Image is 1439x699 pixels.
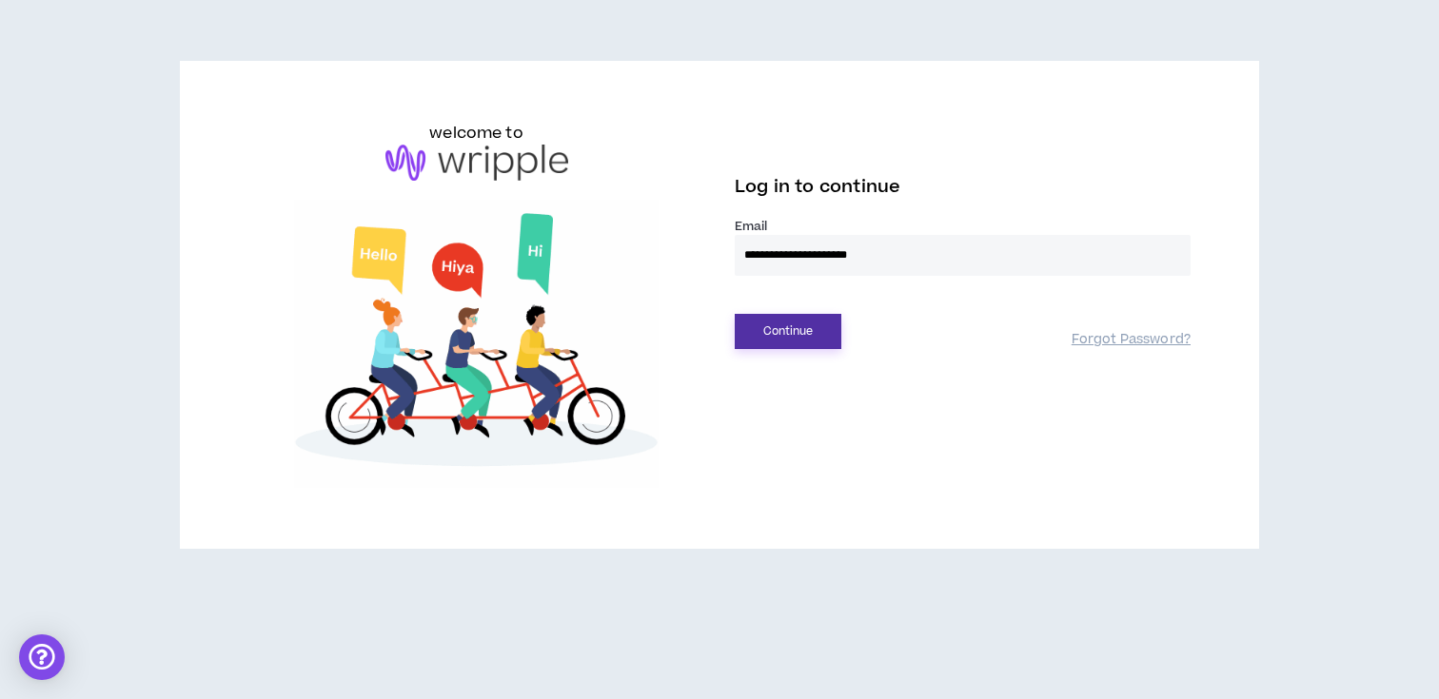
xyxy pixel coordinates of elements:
[735,218,1191,235] label: Email
[735,314,841,349] button: Continue
[735,175,900,199] span: Log in to continue
[385,145,568,181] img: logo-brand.png
[248,200,704,488] img: Welcome to Wripple
[429,122,523,145] h6: welcome to
[1072,331,1191,349] a: Forgot Password?
[19,634,65,680] div: Open Intercom Messenger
